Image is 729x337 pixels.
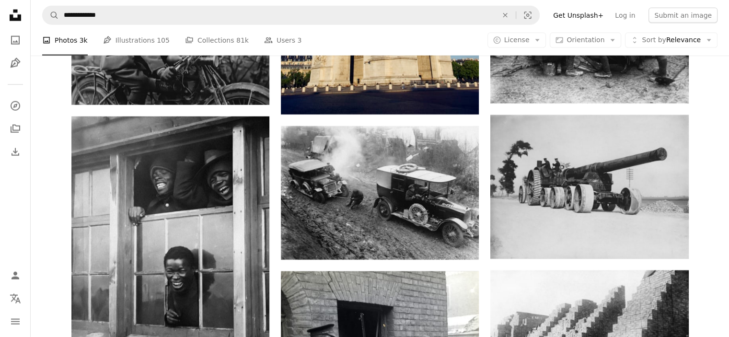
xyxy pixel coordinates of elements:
a: Photos [6,31,25,50]
span: Sort by [642,36,666,44]
a: Home — Unsplash [6,6,25,27]
form: Find visuals sitewide [42,6,540,25]
span: 105 [157,35,170,46]
img: a couple of old cars that are in the dirt [281,126,479,260]
a: Collections 81k [185,25,249,56]
a: Illustrations [6,54,25,73]
a: Users 3 [264,25,302,56]
a: a couple of old cars that are in the dirt [281,188,479,197]
a: Explore [6,96,25,116]
span: License [504,36,530,44]
a: Log in [609,8,641,23]
span: Orientation [567,36,604,44]
a: Get Unsplash+ [547,8,609,23]
button: License [487,33,546,48]
a: Illustrations 105 [103,25,170,56]
span: 81k [236,35,249,46]
button: Language [6,289,25,308]
button: Clear [495,6,516,24]
a: Collections [6,119,25,139]
span: Relevance [642,35,701,45]
button: Visual search [516,6,539,24]
button: Sort byRelevance [625,33,717,48]
a: Log in / Sign up [6,266,25,285]
button: Search Unsplash [43,6,59,24]
a: a black and white photo of three people sticking their heads out of a window [71,249,269,258]
button: Orientation [550,33,621,48]
button: Submit an image [648,8,717,23]
img: a black and white photo of a cannon [490,115,688,259]
a: a black and white photo of a cannon [490,183,688,191]
button: Menu [6,312,25,331]
span: 3 [298,35,302,46]
a: Download History [6,142,25,162]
